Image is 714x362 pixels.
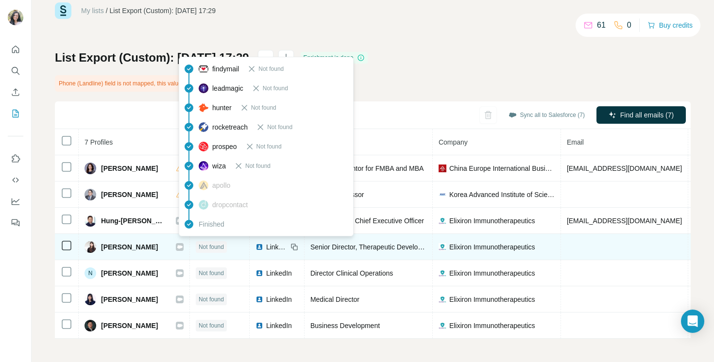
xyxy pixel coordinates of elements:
img: provider dropcontact logo [199,200,208,210]
span: Find all emails (7) [620,110,674,120]
span: LinkedIn [266,268,292,278]
img: provider wiza logo [199,161,208,171]
span: Elixiron Immunotherapeutics [449,268,535,278]
span: apollo [212,181,230,190]
span: [EMAIL_ADDRESS][DOMAIN_NAME] [567,217,682,225]
span: Not found [245,162,271,170]
img: Avatar [85,241,96,253]
button: Use Surfe API [8,171,23,189]
span: Not found [256,142,282,151]
img: Avatar [8,10,23,25]
img: provider leadmagic logo [199,83,208,93]
span: Not found [199,269,224,278]
button: Search [8,62,23,80]
span: Medical Director [310,296,359,303]
span: [PERSON_NAME] [101,268,158,278]
span: Not found [199,321,224,330]
img: Avatar [85,189,96,200]
span: Elixiron Immunotherapeutics [449,216,535,226]
span: prospeo [212,142,237,151]
img: LinkedIn logo [255,269,263,277]
span: [PERSON_NAME] [101,242,158,252]
span: Education Mentor for FMBA and MBA [310,165,424,172]
img: provider apollo logo [199,181,208,190]
img: Surfe Logo [55,2,71,19]
p: 0 [627,19,631,31]
button: Enrich CSV [8,83,23,101]
span: Email [567,138,584,146]
button: Find all emails (7) [596,106,686,124]
div: List Export (Custom): [DATE] 17:29 [110,6,216,16]
span: Hung-[PERSON_NAME] [101,216,166,226]
span: Senior Director, Therapeutic Development [310,243,437,251]
img: provider prospeo logo [199,142,208,151]
span: Company [439,138,468,146]
img: Avatar [85,215,96,227]
span: Chairman and Chief Executive Officer [310,217,424,225]
h1: List Export (Custom): [DATE] 17:29 [55,50,249,66]
div: Phone (Landline) field is not mapped, this value will not be synced with your CRM [55,75,326,92]
img: provider hunter logo [199,103,208,112]
span: [PERSON_NAME] [101,295,158,304]
span: Elixiron Immunotherapeutics [449,295,535,304]
span: LinkedIn [266,295,292,304]
button: Quick start [8,41,23,58]
div: Enrichment is done [301,52,368,64]
img: Avatar [85,163,96,174]
img: company-logo [439,269,446,277]
img: company-logo [439,243,446,251]
div: N [85,267,96,279]
img: LinkedIn logo [255,296,263,303]
span: [EMAIL_ADDRESS][DOMAIN_NAME] [567,165,682,172]
img: company-logo [439,165,446,172]
button: Use Surfe on LinkedIn [8,150,23,167]
img: company-logo [439,191,446,198]
button: Dashboard [8,193,23,210]
span: Not found [258,65,284,73]
span: Not found [199,243,224,251]
span: China Europe International Business School (CEIBS) [449,164,555,173]
span: Director Clinical Operations [310,269,393,277]
span: LinkedIn [266,242,288,252]
span: hunter [212,103,232,113]
span: dropcontact [212,200,248,210]
span: Not found [267,123,292,132]
span: [PERSON_NAME] [101,164,158,173]
a: My lists [81,7,104,15]
button: My lists [8,105,23,122]
span: Elixiron Immunotherapeutics [449,321,535,330]
img: provider findymail logo [199,64,208,74]
span: Not found [199,295,224,304]
span: wiza [212,161,226,171]
span: Elixiron Immunotherapeutics [449,242,535,252]
span: Not found [251,103,276,112]
img: company-logo [439,296,446,303]
img: company-logo [439,322,446,329]
img: provider rocketreach logo [199,122,208,132]
img: company-logo [439,217,446,225]
div: Open Intercom Messenger [681,310,704,333]
img: Avatar [85,294,96,305]
span: LinkedIn [266,321,292,330]
span: 7 Profiles [85,138,113,146]
button: actions [258,50,273,66]
li: / [106,6,108,16]
span: rocketreach [212,122,248,132]
span: Korea Advanced Institute of Science and Technology [449,190,555,199]
button: Buy credits [647,18,693,32]
img: LinkedIn logo [255,322,263,329]
p: 61 [597,19,606,31]
button: Feedback [8,214,23,231]
span: Not found [263,84,288,93]
span: findymail [212,64,239,74]
span: [PERSON_NAME] [101,190,158,199]
span: [PERSON_NAME] [101,321,158,330]
span: Business Development [310,322,380,329]
button: Sync all to Salesforce (7) [502,108,592,122]
span: leadmagic [212,83,243,93]
img: LinkedIn logo [255,243,263,251]
span: Finished [199,219,224,229]
img: Avatar [85,320,96,331]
